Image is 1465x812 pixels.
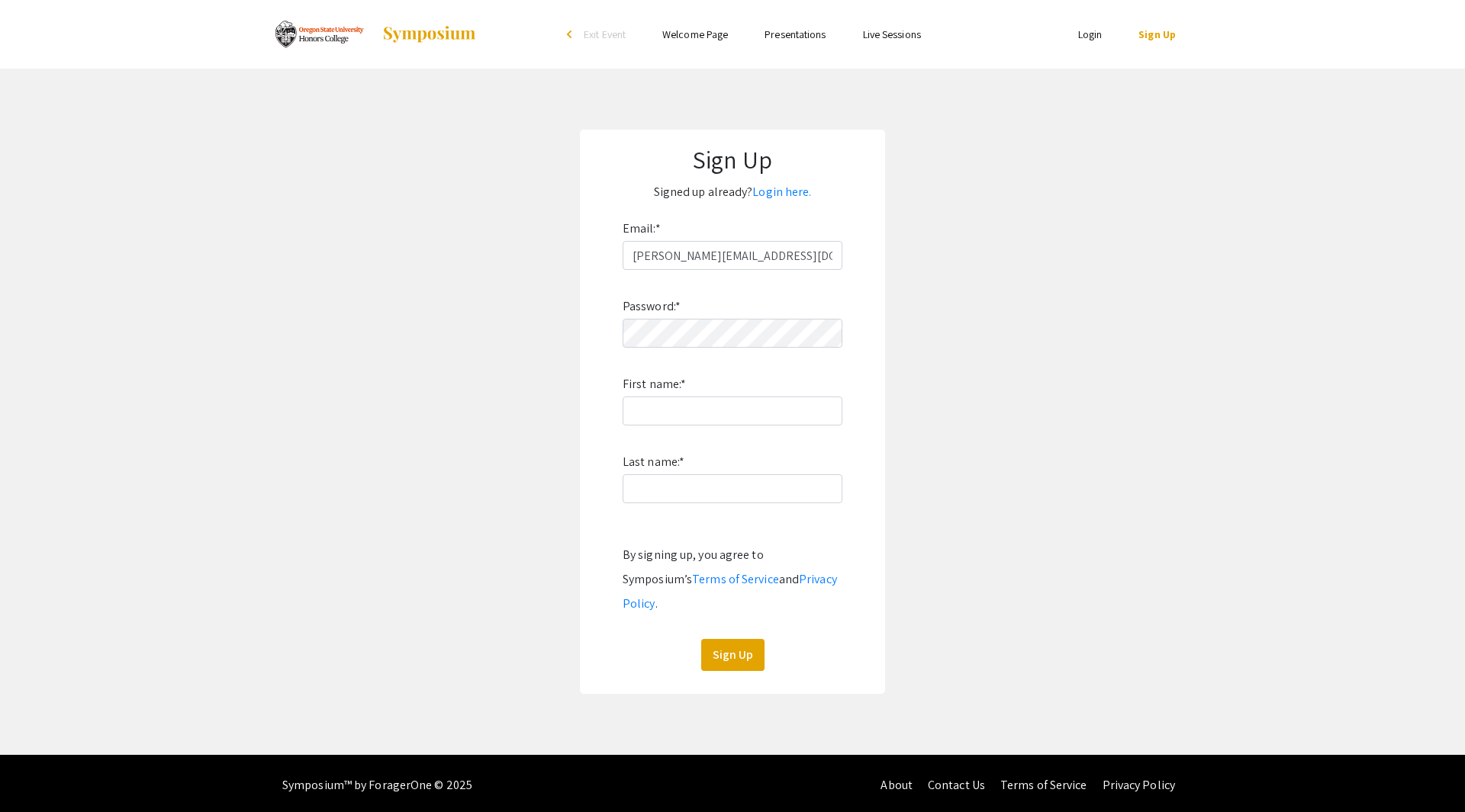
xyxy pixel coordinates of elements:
div: arrow_back_ios [567,30,576,39]
a: Live Sessions [863,27,921,41]
a: Contact Us [928,777,985,793]
iframe: Chat [11,743,65,801]
img: HC Thesis Research Poster Fair 2021 [271,15,366,53]
a: HC Thesis Research Poster Fair 2021 [271,15,477,53]
label: Last name: [623,450,684,474]
label: Email: [623,217,661,241]
span: Exit Event [584,27,626,41]
a: Welcome Page [662,27,728,41]
div: By signing up, you agree to Symposium’s and . [623,543,842,616]
a: Login here. [752,184,811,200]
a: About [881,777,913,793]
label: Password: [623,294,681,319]
a: Privacy Policy [623,571,837,611]
a: Terms of Service [1000,777,1087,793]
button: Sign Up [701,639,765,671]
p: Signed up already? [595,180,870,204]
a: Presentations [765,27,826,41]
a: Login [1078,27,1103,41]
a: Privacy Policy [1103,777,1175,793]
h1: Sign Up [595,145,870,174]
img: Symposium by ForagerOne [382,25,477,43]
a: Sign Up [1138,27,1176,41]
label: First name: [623,372,686,396]
a: Terms of Service [692,571,779,587]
